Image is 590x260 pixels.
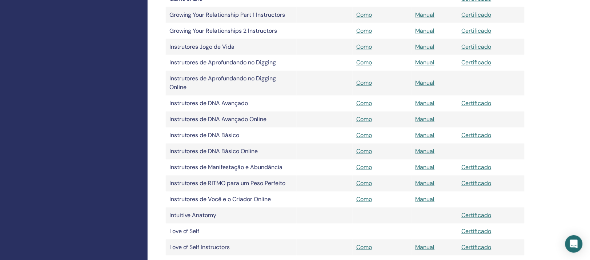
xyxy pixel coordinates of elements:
a: Como [356,79,372,87]
a: Manual [416,132,435,139]
a: Manual [416,27,435,35]
td: Love of Self [166,224,297,240]
td: Instrutores de RITMO para um Peso Perfeito [166,176,297,192]
a: Manual [416,43,435,51]
a: Como [356,180,372,187]
a: Manual [416,180,435,187]
a: Como [356,164,372,171]
td: Love of Self Instructors [166,240,297,256]
a: Certificado [462,244,491,251]
td: Intuitive Anatomy [166,208,297,224]
a: Certificado [462,212,491,219]
a: Certificado [462,100,491,107]
a: Manual [416,148,435,155]
a: Manual [416,11,435,19]
td: Growing Your Relationships 2 Instructors [166,23,297,39]
td: Instrutores de DNA Básico Online [166,144,297,160]
td: Instrutores de DNA Básico [166,128,297,144]
a: Como [356,116,372,123]
a: Manual [416,244,435,251]
a: Certificado [462,164,491,171]
td: Growing Your Relationship Part 1 Instructors [166,7,297,23]
td: Instrutores de Aprofundando no Digging [166,55,297,71]
a: Manual [416,59,435,67]
a: Certificado [462,132,491,139]
a: Manual [416,164,435,171]
a: Manual [416,100,435,107]
a: Certificado [462,228,491,235]
a: Como [356,27,372,35]
a: Certificado [462,59,491,67]
a: Como [356,244,372,251]
a: Manual [416,79,435,87]
div: Open Intercom Messenger [565,235,583,253]
a: Certificado [462,27,491,35]
a: Como [356,196,372,203]
td: Instrutores de Você e o Criador Online [166,192,297,208]
a: Como [356,100,372,107]
td: Instrutores Jogo de Vida [166,39,297,55]
a: Como [356,11,372,19]
td: Instrutores de Manifestação e Abundância [166,160,297,176]
a: Como [356,59,372,67]
td: Instrutores de DNA Avançado Online [166,112,297,128]
a: Manual [416,196,435,203]
a: Certificado [462,43,491,51]
a: Como [356,148,372,155]
td: Instrutores de Aprofundando no Digging Online [166,71,297,96]
a: Certificado [462,11,491,19]
a: Certificado [462,180,491,187]
a: Como [356,43,372,51]
a: Como [356,132,372,139]
td: Instrutores de DNA Avançado [166,96,297,112]
a: Manual [416,116,435,123]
